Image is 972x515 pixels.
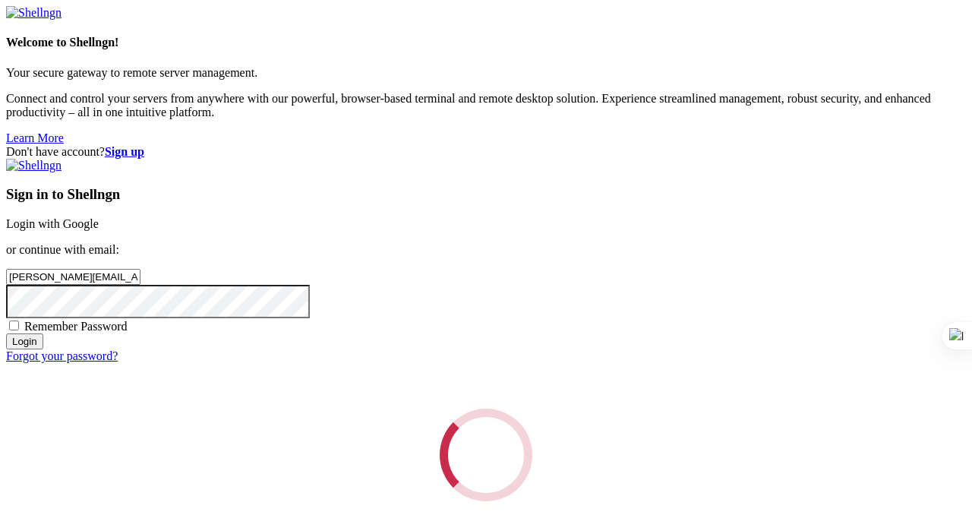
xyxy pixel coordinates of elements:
[6,349,118,362] a: Forgot your password?
[6,145,966,159] div: Don't have account?
[6,333,43,349] input: Login
[6,6,62,20] img: Shellngn
[6,36,966,49] h4: Welcome to Shellngn!
[6,131,64,144] a: Learn More
[6,217,99,230] a: Login with Google
[6,66,966,80] p: Your secure gateway to remote server management.
[9,321,19,330] input: Remember Password
[105,145,144,158] a: Sign up
[6,243,966,257] p: or continue with email:
[6,186,966,203] h3: Sign in to Shellngn
[432,401,541,510] div: Loading...
[6,269,140,285] input: Email address
[6,159,62,172] img: Shellngn
[24,320,128,333] span: Remember Password
[6,92,966,119] p: Connect and control your servers from anywhere with our powerful, browser-based terminal and remo...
